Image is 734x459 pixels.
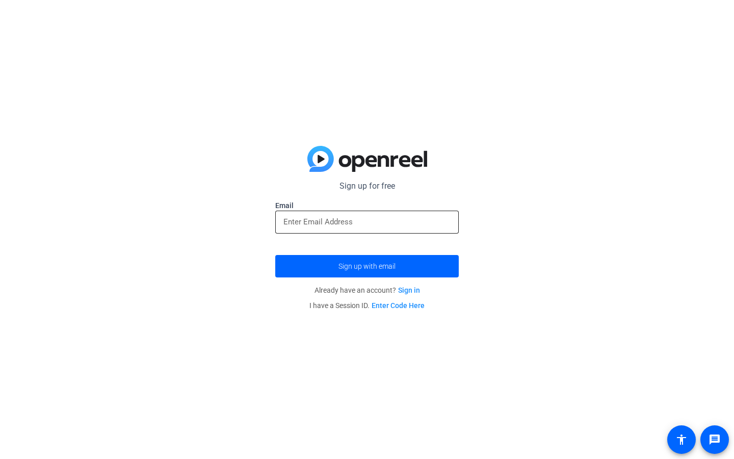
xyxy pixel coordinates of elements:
a: Enter Code Here [372,301,425,310]
label: Email [275,200,459,211]
mat-icon: message [709,433,721,446]
input: Enter Email Address [283,216,451,228]
img: blue-gradient.svg [307,146,427,172]
a: Sign in [398,286,420,294]
span: I have a Session ID. [309,301,425,310]
span: Already have an account? [314,286,420,294]
button: Sign up with email [275,255,459,277]
mat-icon: accessibility [675,433,688,446]
p: Sign up for free [275,180,459,192]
